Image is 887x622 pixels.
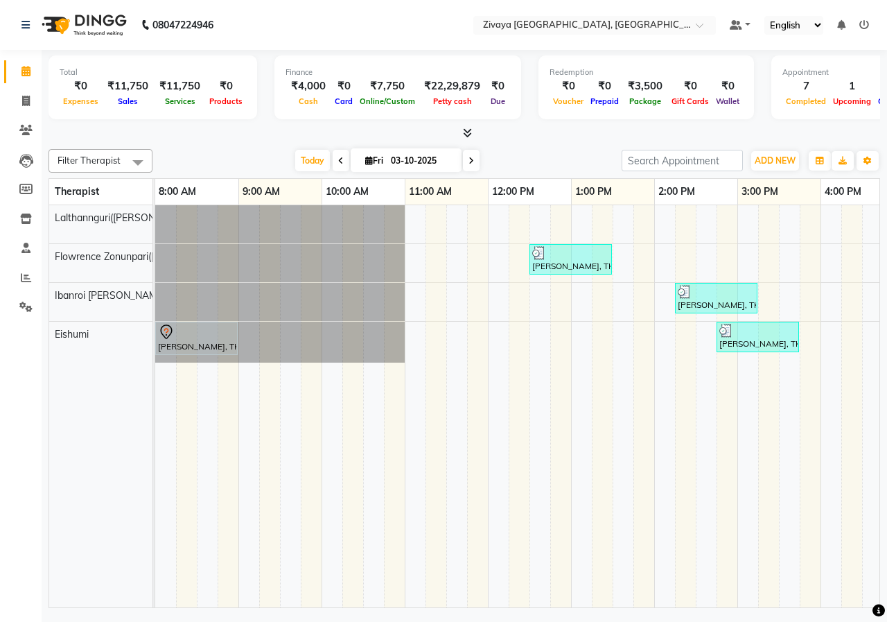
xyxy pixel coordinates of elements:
[587,78,622,94] div: ₹0
[668,96,712,106] span: Gift Cards
[286,78,331,94] div: ₹4,000
[626,96,665,106] span: Package
[155,182,200,202] a: 8:00 AM
[154,78,206,94] div: ₹11,750
[331,96,356,106] span: Card
[829,78,875,94] div: 1
[486,78,510,94] div: ₹0
[405,182,455,202] a: 11:00 AM
[58,155,121,166] span: Filter Therapist
[751,151,799,171] button: ADD NEW
[206,78,246,94] div: ₹0
[712,78,743,94] div: ₹0
[322,182,372,202] a: 10:00 AM
[60,78,102,94] div: ₹0
[55,185,99,198] span: Therapist
[102,78,154,94] div: ₹11,750
[829,96,875,106] span: Upcoming
[356,78,419,94] div: ₹7,750
[782,78,829,94] div: 7
[430,96,475,106] span: Petty cash
[531,246,611,273] div: [PERSON_NAME], TK02, 12:30 PM-01:30 PM, Javanese Pampering - 60 Mins
[362,155,387,166] span: Fri
[60,96,102,106] span: Expenses
[295,96,322,106] span: Cash
[295,150,330,171] span: Today
[419,78,486,94] div: ₹22,29,879
[239,182,283,202] a: 9:00 AM
[55,250,231,263] span: Flowrence Zonunpari([PERSON_NAME])
[668,78,712,94] div: ₹0
[782,96,829,106] span: Completed
[55,211,193,224] span: Lalthannguri([PERSON_NAME])
[550,78,587,94] div: ₹0
[356,96,419,106] span: Online/Custom
[331,78,356,94] div: ₹0
[655,182,699,202] a: 2:00 PM
[35,6,130,44] img: logo
[55,328,89,340] span: Eishumi
[622,78,668,94] div: ₹3,500
[60,67,246,78] div: Total
[286,67,510,78] div: Finance
[550,96,587,106] span: Voucher
[676,285,756,311] div: [PERSON_NAME], TK03, 02:15 PM-03:15 PM, Javanese Pampering - 60 Mins
[572,182,615,202] a: 1:00 PM
[487,96,509,106] span: Due
[712,96,743,106] span: Wallet
[755,155,796,166] span: ADD NEW
[622,150,743,171] input: Search Appointment
[489,182,538,202] a: 12:00 PM
[152,6,213,44] b: 08047224946
[550,67,743,78] div: Redemption
[587,96,622,106] span: Prepaid
[161,96,199,106] span: Services
[206,96,246,106] span: Products
[387,150,456,171] input: 2025-10-03
[738,182,782,202] a: 3:00 PM
[157,324,236,353] div: [PERSON_NAME], TK01, 08:00 AM-09:00 AM, Javanese Pampering - 60 Mins
[114,96,141,106] span: Sales
[718,324,798,350] div: [PERSON_NAME], TK04, 02:45 PM-03:45 PM, Javanese Pampering - 60 Mins
[821,182,865,202] a: 4:00 PM
[55,289,166,302] span: Ibanroi [PERSON_NAME]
